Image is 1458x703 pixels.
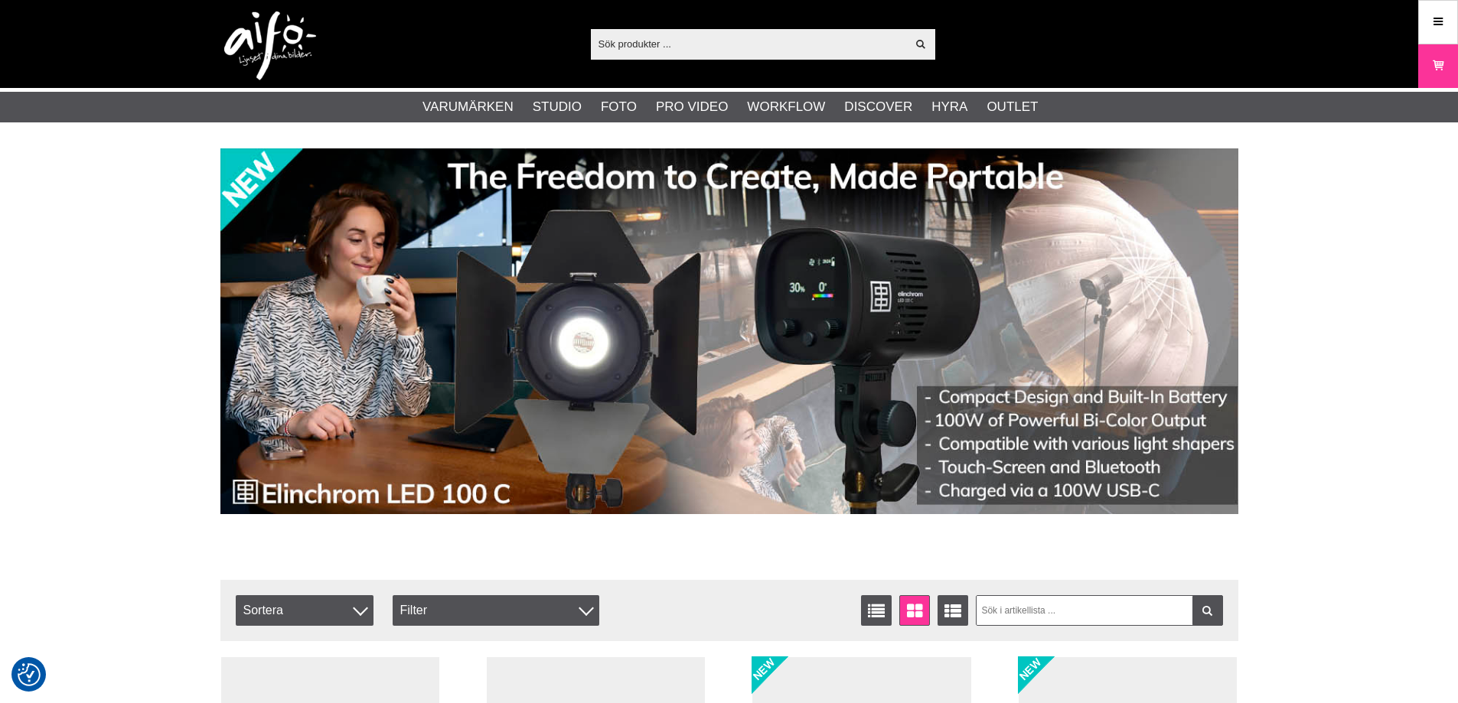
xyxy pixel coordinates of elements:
[601,97,637,117] a: Foto
[224,11,316,80] img: logo.png
[656,97,728,117] a: Pro Video
[1192,595,1223,626] a: Filtrera
[393,595,599,626] div: Filter
[861,595,892,626] a: Listvisning
[220,148,1238,514] img: Annons:002 banner-elin-led100c11390x.jpg
[422,97,514,117] a: Varumärken
[747,97,825,117] a: Workflow
[938,595,968,626] a: Utökad listvisning
[931,97,967,117] a: Hyra
[844,97,912,117] a: Discover
[236,595,373,626] span: Sortera
[899,595,930,626] a: Fönstervisning
[976,595,1223,626] input: Sök i artikellista ...
[18,663,41,686] img: Revisit consent button
[533,97,582,117] a: Studio
[987,97,1038,117] a: Outlet
[591,32,907,55] input: Sök produkter ...
[18,661,41,688] button: Samtyckesinställningar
